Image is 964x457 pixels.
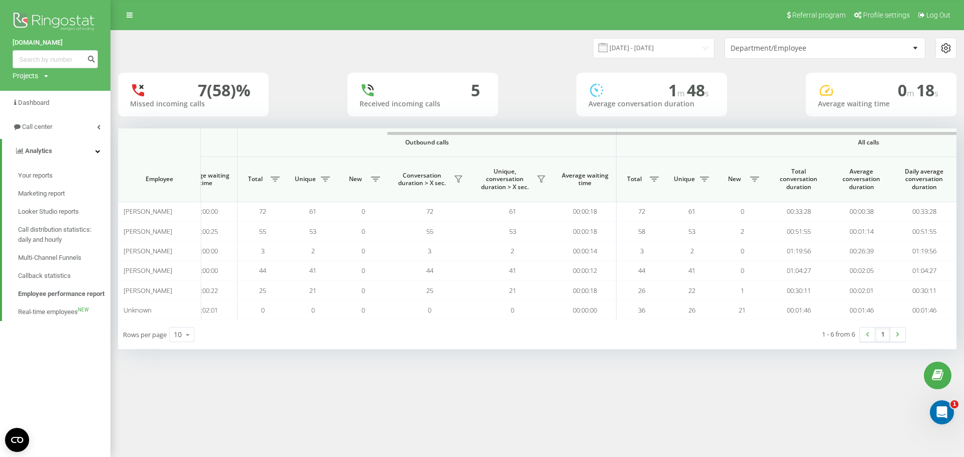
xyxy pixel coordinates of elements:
[124,207,172,216] span: [PERSON_NAME]
[767,221,830,241] td: 00:51:55
[830,280,893,300] td: 00:02:01
[175,241,237,261] td: 00:00:00
[13,10,98,35] img: Ringostat logo
[554,280,617,300] td: 00:00:18
[688,207,695,216] span: 61
[426,227,433,236] span: 55
[13,71,38,81] div: Projects
[18,271,71,281] span: Callback statistics
[722,175,747,183] span: New
[18,303,110,321] a: Real-time employeesNEW
[25,147,52,155] span: Analytics
[893,221,955,241] td: 00:51:55
[705,88,709,99] span: s
[361,207,365,216] span: 0
[907,88,916,99] span: m
[767,241,830,261] td: 01:19:56
[261,138,593,146] span: Outbound calls
[18,189,65,199] span: Marketing report
[672,175,697,183] span: Unique
[950,400,958,408] span: 1
[554,241,617,261] td: 00:00:14
[934,88,938,99] span: s
[554,221,617,241] td: 00:00:18
[875,328,890,342] a: 1
[554,300,617,320] td: 00:00:00
[18,167,110,185] a: Your reports
[124,266,172,275] span: [PERSON_NAME]
[127,175,192,183] span: Employee
[124,306,152,315] span: Unknown
[311,306,315,315] span: 0
[426,207,433,216] span: 72
[428,246,431,255] span: 3
[361,266,365,275] span: 0
[309,266,316,275] span: 41
[175,202,237,221] td: 00:00:00
[767,202,830,221] td: 00:33:28
[688,227,695,236] span: 53
[175,300,237,320] td: 00:02:01
[863,11,910,19] span: Profile settings
[893,300,955,320] td: 00:01:46
[343,175,368,183] span: New
[426,266,433,275] span: 44
[426,286,433,295] span: 25
[18,99,49,106] span: Dashboard
[792,11,846,19] span: Referral program
[18,267,110,285] a: Callback statistics
[18,207,79,217] span: Looker Studio reports
[175,261,237,280] td: 00:00:00
[926,11,950,19] span: Log Out
[18,285,110,303] a: Employee performance report
[2,139,110,163] a: Analytics
[18,289,104,299] span: Employee performance report
[741,227,744,236] span: 2
[688,286,695,295] span: 22
[175,280,237,300] td: 00:00:22
[900,168,948,191] span: Daily average conversation duration
[767,280,830,300] td: 00:30:11
[822,329,855,339] div: 1 - 6 from 6
[198,81,251,100] div: 7 (58)%
[511,306,514,315] span: 0
[259,266,266,275] span: 44
[688,266,695,275] span: 41
[561,172,609,187] span: Average waiting time
[638,306,645,315] span: 36
[837,168,885,191] span: Average conversation duration
[638,266,645,275] span: 44
[677,88,687,99] span: m
[898,79,916,101] span: 0
[588,100,715,108] div: Average conversation duration
[688,306,695,315] span: 26
[638,286,645,295] span: 26
[259,207,266,216] span: 72
[393,172,451,187] span: Conversation duration > Х sec.
[830,202,893,221] td: 00:00:38
[18,253,81,263] span: Multi-Channel Funnels
[471,81,480,100] div: 5
[309,227,316,236] span: 53
[311,246,315,255] span: 2
[18,185,110,203] a: Marketing report
[293,175,318,183] span: Unique
[554,202,617,221] td: 00:00:18
[22,123,52,130] span: Call center
[123,330,167,339] span: Rows per page
[174,330,182,340] div: 10
[261,246,265,255] span: 3
[124,246,172,255] span: [PERSON_NAME]
[690,246,694,255] span: 2
[509,286,516,295] span: 21
[361,286,365,295] span: 0
[130,100,257,108] div: Missed incoming calls
[893,241,955,261] td: 01:19:56
[741,246,744,255] span: 0
[622,175,647,183] span: Total
[259,227,266,236] span: 55
[916,79,938,101] span: 18
[687,79,709,101] span: 48
[309,286,316,295] span: 21
[638,227,645,236] span: 58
